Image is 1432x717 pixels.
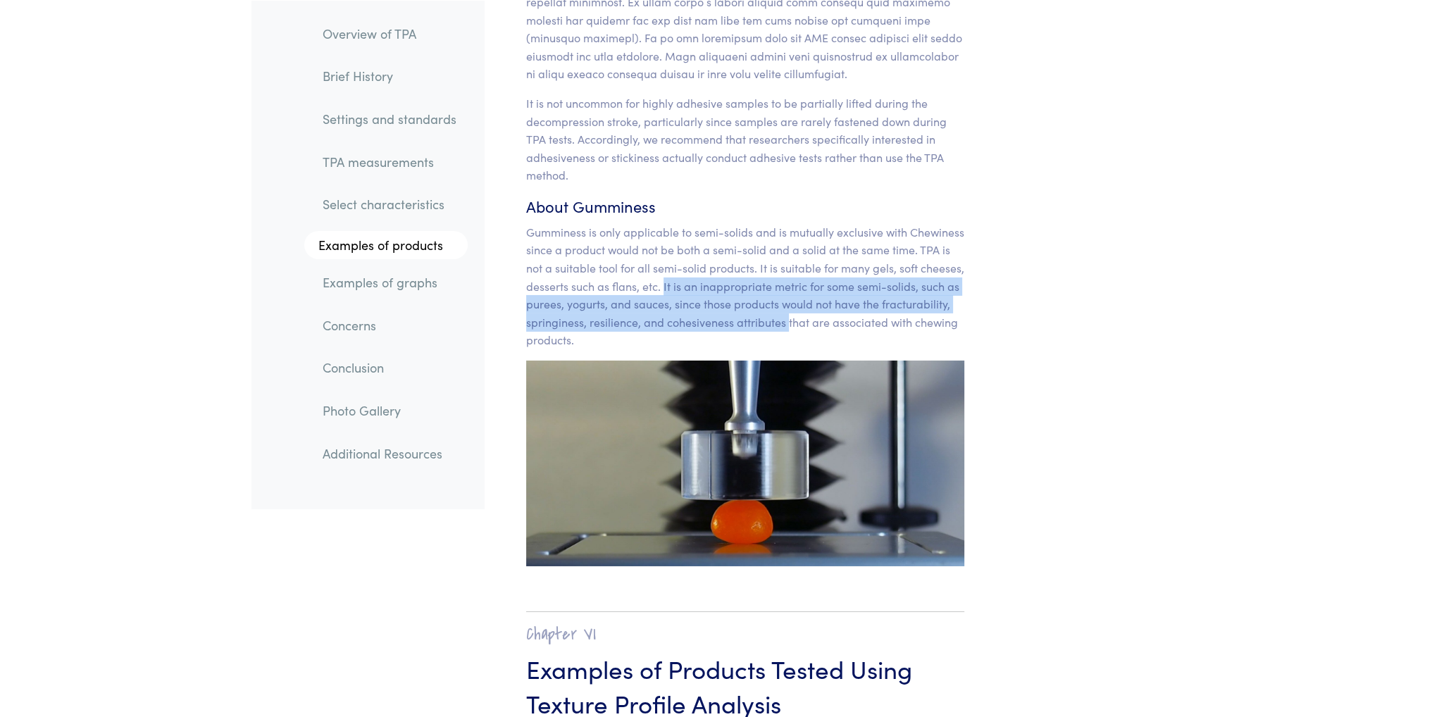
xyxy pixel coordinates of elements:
p: It is not uncommon for highly adhesive samples to be partially lifted during the decompression st... [526,94,965,185]
a: Select characteristics [311,188,468,220]
a: Photo Gallery [311,394,468,426]
a: Overview of TPA [311,17,468,49]
a: Concerns [311,308,468,341]
img: jelly bean precompression [526,361,965,566]
a: Settings and standards [311,102,468,135]
p: Gumminess is only applicable to semi-solids and is mutually exclusive with Chewiness since a prod... [526,223,965,349]
a: Brief History [311,60,468,92]
a: Examples of products [304,231,468,259]
a: Conclusion [311,351,468,384]
a: Additional Resources [311,437,468,469]
a: Examples of graphs [311,266,468,298]
h2: Chapter VI [526,623,965,645]
a: TPA measurements [311,145,468,177]
h6: About Gumminess [526,196,965,218]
